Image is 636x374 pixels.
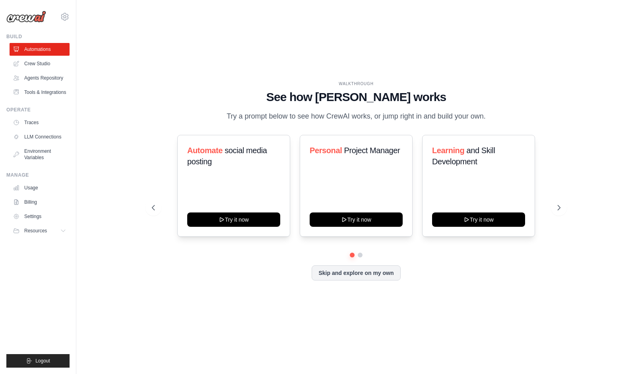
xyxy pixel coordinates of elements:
[24,228,47,234] span: Resources
[10,116,70,129] a: Traces
[152,90,560,104] h1: See how [PERSON_NAME] works
[6,172,70,178] div: Manage
[10,86,70,99] a: Tools & Integrations
[6,354,70,368] button: Logout
[187,146,267,166] span: social media posting
[10,57,70,70] a: Crew Studio
[10,181,70,194] a: Usage
[6,11,46,23] img: Logo
[432,146,464,155] span: Learning
[10,196,70,208] a: Billing
[223,111,490,122] p: Try a prompt below to see how CrewAI works, or jump right in and build your own.
[432,212,525,227] button: Try it now
[10,210,70,223] a: Settings
[187,146,223,155] span: Automate
[10,145,70,164] a: Environment Variables
[35,358,50,364] span: Logout
[10,43,70,56] a: Automations
[310,146,342,155] span: Personal
[312,265,400,280] button: Skip and explore on my own
[10,224,70,237] button: Resources
[344,146,400,155] span: Project Manager
[6,33,70,40] div: Build
[187,212,280,227] button: Try it now
[432,146,495,166] span: and Skill Development
[10,72,70,84] a: Agents Repository
[6,107,70,113] div: Operate
[10,131,70,143] a: LLM Connections
[152,81,560,87] div: WALKTHROUGH
[310,212,403,227] button: Try it now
